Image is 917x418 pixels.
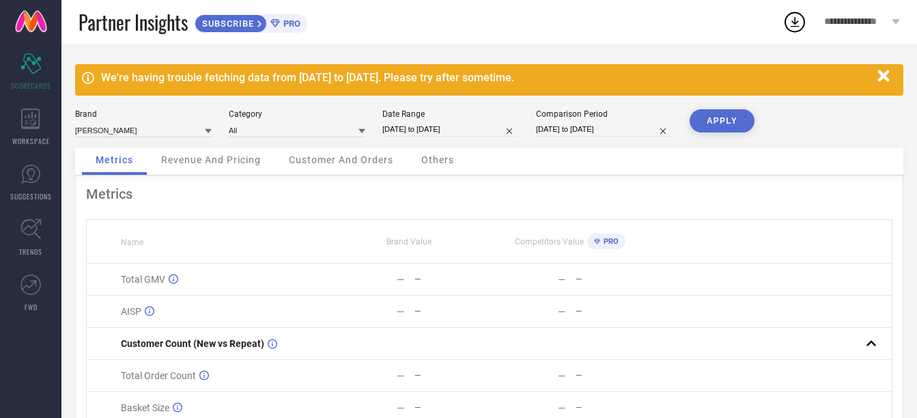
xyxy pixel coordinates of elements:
span: Metrics [96,154,133,165]
div: — [576,275,650,284]
span: SUBSCRIBE [195,18,257,29]
div: — [558,402,565,413]
input: Select date range [382,122,519,137]
div: Brand [75,109,212,119]
div: We're having trouble fetching data from [DATE] to [DATE]. Please try after sometime. [101,71,871,84]
div: — [558,370,565,381]
div: — [397,370,404,381]
span: Partner Insights [79,8,188,36]
a: SUBSCRIBEPRO [195,11,307,33]
div: — [397,402,404,413]
span: Basket Size [121,402,169,413]
div: — [397,306,404,317]
span: Competitors Value [515,237,584,247]
button: APPLY [690,109,754,133]
div: — [576,307,650,316]
span: Brand Value [386,237,432,247]
span: Others [421,154,454,165]
span: FWD [25,302,38,312]
span: Customer And Orders [289,154,393,165]
span: SUGGESTIONS [10,191,52,201]
span: SCORECARDS [11,81,51,91]
span: Total Order Count [121,370,196,381]
div: — [414,275,489,284]
input: Select comparison period [536,122,673,137]
span: WORKSPACE [12,136,50,146]
div: — [414,403,489,413]
div: — [414,307,489,316]
span: Total GMV [121,274,165,285]
div: Category [229,109,365,119]
div: — [558,306,565,317]
div: — [576,371,650,380]
div: Open download list [782,10,807,34]
div: — [576,403,650,413]
div: Comparison Period [536,109,673,119]
div: — [414,371,489,380]
span: PRO [600,237,619,246]
div: Metrics [86,186,892,202]
span: Name [121,238,143,247]
span: AISP [121,306,141,317]
span: TRENDS [19,247,42,257]
span: Customer Count (New vs Repeat) [121,338,264,349]
span: PRO [280,18,300,29]
div: Date Range [382,109,519,119]
span: Revenue And Pricing [161,154,261,165]
div: — [558,274,565,285]
div: — [397,274,404,285]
